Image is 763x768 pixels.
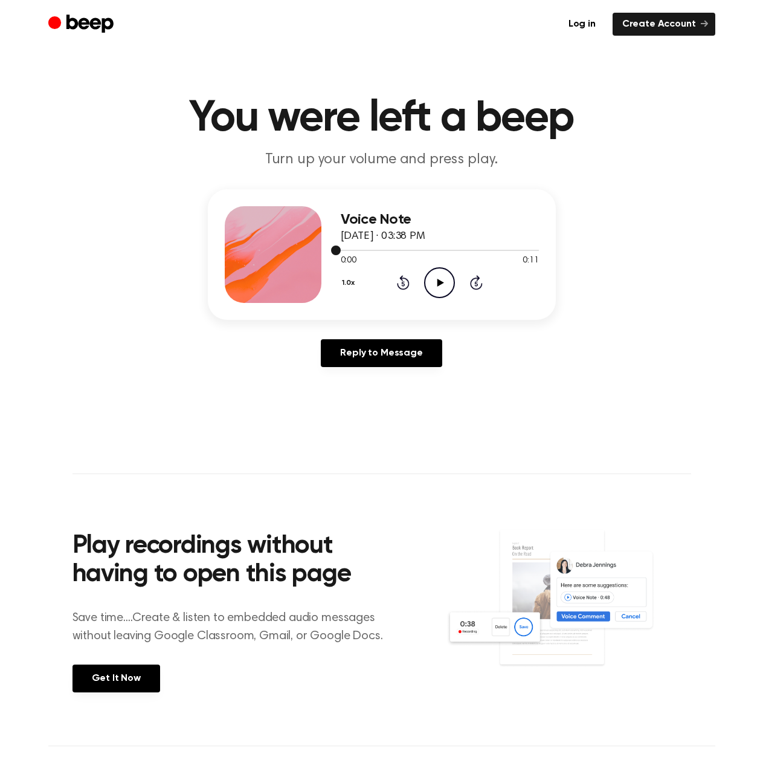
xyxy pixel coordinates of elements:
h2: Play recordings without having to open this page [72,532,398,590]
a: Beep [48,13,117,36]
a: Create Account [613,13,715,36]
p: Save time....Create & listen to embedded audio messages without leaving Google Classroom, Gmail, ... [72,609,398,645]
img: Voice Comments on Docs and Recording Widget [446,529,691,691]
a: Get It Now [72,665,160,692]
p: Turn up your volume and press play. [150,150,614,170]
a: Log in [559,13,605,36]
a: Reply to Message [321,339,442,367]
button: 1.0x [341,273,359,293]
span: [DATE] · 03:38 PM [341,231,425,242]
span: 0:11 [523,255,538,267]
h3: Voice Note [341,212,539,228]
span: 0:00 [341,255,356,267]
h1: You were left a beep [72,97,691,140]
